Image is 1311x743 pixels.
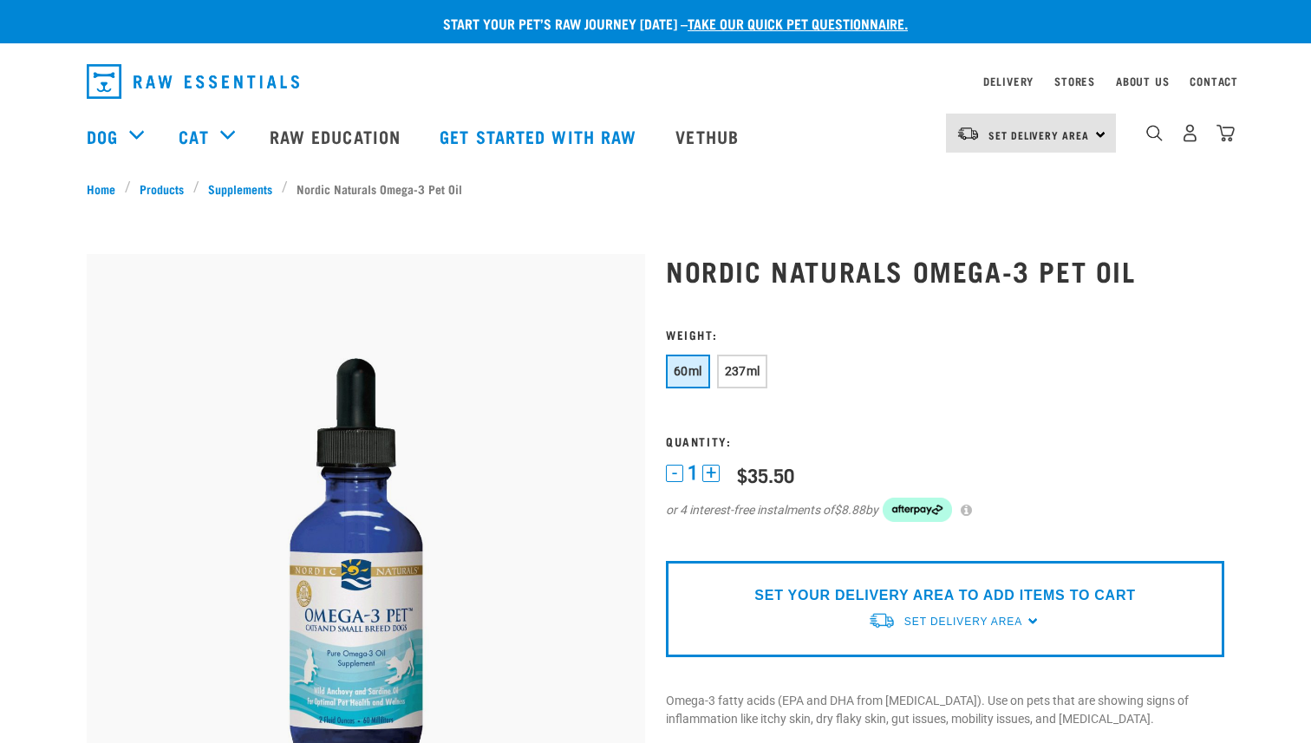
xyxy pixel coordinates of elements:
[666,692,1224,728] p: Omega-3 fatty acids (EPA and DHA from [MEDICAL_DATA]). Use on pets that are showing signs of infl...
[702,465,720,482] button: +
[666,498,1224,522] div: or 4 interest-free instalments of by
[666,355,710,388] button: 60ml
[1190,78,1238,84] a: Contact
[666,328,1224,341] h3: Weight:
[1054,78,1095,84] a: Stores
[666,434,1224,447] h3: Quantity:
[725,364,760,378] span: 237ml
[834,501,865,519] span: $8.88
[904,616,1022,628] span: Set Delivery Area
[737,464,794,486] div: $35.50
[1216,124,1235,142] img: home-icon@2x.png
[87,123,118,149] a: Dog
[87,179,125,198] a: Home
[666,255,1224,286] h1: Nordic Naturals Omega-3 Pet Oil
[868,611,896,629] img: van-moving.png
[666,465,683,482] button: -
[73,57,1238,106] nav: dropdown navigation
[199,179,282,198] a: Supplements
[988,132,1089,138] span: Set Delivery Area
[87,64,299,99] img: Raw Essentials Logo
[1116,78,1169,84] a: About Us
[422,101,658,171] a: Get started with Raw
[674,364,702,378] span: 60ml
[717,355,768,388] button: 237ml
[688,19,908,27] a: take our quick pet questionnaire.
[131,179,193,198] a: Products
[87,179,1224,198] nav: breadcrumbs
[956,126,980,141] img: van-moving.png
[658,101,760,171] a: Vethub
[1181,124,1199,142] img: user.png
[883,498,952,522] img: Afterpay
[688,464,698,482] span: 1
[1146,125,1163,141] img: home-icon-1@2x.png
[252,101,422,171] a: Raw Education
[754,585,1135,606] p: SET YOUR DELIVERY AREA TO ADD ITEMS TO CART
[179,123,208,149] a: Cat
[983,78,1034,84] a: Delivery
